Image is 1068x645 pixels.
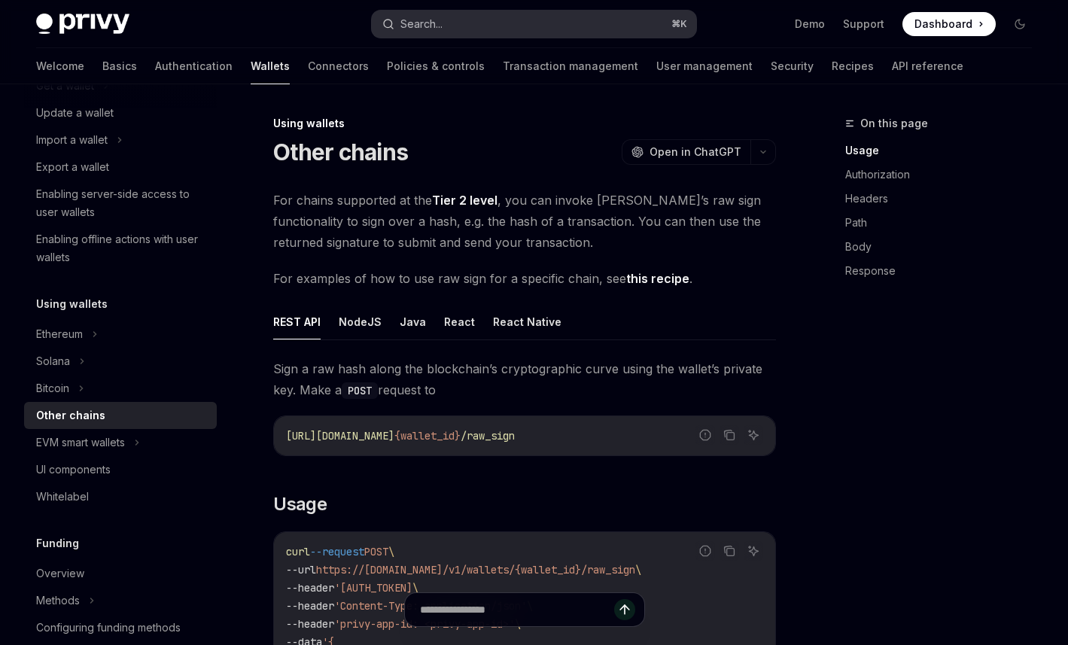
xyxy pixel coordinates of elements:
[273,304,321,339] button: REST API
[24,560,217,587] a: Overview
[614,599,635,620] button: Send message
[36,434,125,452] div: EVM smart wallets
[656,48,753,84] a: User management
[36,564,84,583] div: Overview
[372,11,695,38] button: Search...⌘K
[36,185,208,221] div: Enabling server-side access to user wallets
[36,619,181,637] div: Configuring funding methods
[36,48,84,84] a: Welcome
[316,563,635,577] span: https://[DOMAIN_NAME]/v1/wallets/{wallet_id}/raw_sign
[400,15,443,33] div: Search...
[795,17,825,32] a: Demo
[720,425,739,445] button: Copy the contents from the code block
[36,352,70,370] div: Solana
[622,139,750,165] button: Open in ChatGPT
[387,48,485,84] a: Policies & controls
[635,563,641,577] span: \
[36,158,109,176] div: Export a wallet
[843,17,884,32] a: Support
[251,48,290,84] a: Wallets
[286,581,334,595] span: --header
[400,304,426,339] button: Java
[24,226,217,271] a: Enabling offline actions with user wallets
[845,187,1044,211] a: Headers
[845,138,1044,163] a: Usage
[845,259,1044,283] a: Response
[860,114,928,132] span: On this page
[1008,12,1032,36] button: Toggle dark mode
[36,379,69,397] div: Bitcoin
[36,230,208,266] div: Enabling offline actions with user wallets
[771,48,814,84] a: Security
[24,402,217,429] a: Other chains
[102,48,137,84] a: Basics
[671,18,687,30] span: ⌘ K
[273,190,776,253] span: For chains supported at the , you can invoke [PERSON_NAME]’s raw sign functionality to sign over ...
[36,131,108,149] div: Import a wallet
[845,235,1044,259] a: Body
[24,154,217,181] a: Export a wallet
[36,461,111,479] div: UI components
[650,145,741,160] span: Open in ChatGPT
[155,48,233,84] a: Authentication
[286,545,310,558] span: curl
[310,545,364,558] span: --request
[744,541,763,561] button: Ask AI
[273,116,776,131] div: Using wallets
[286,563,316,577] span: --url
[626,271,689,287] a: this recipe
[36,592,80,610] div: Methods
[695,541,715,561] button: Report incorrect code
[36,488,89,506] div: Whitelabel
[503,48,638,84] a: Transaction management
[388,545,394,558] span: \
[334,581,412,595] span: '[AUTH_TOKEN]
[273,492,327,516] span: Usage
[36,325,83,343] div: Ethereum
[36,406,105,424] div: Other chains
[36,534,79,552] h5: Funding
[493,304,561,339] button: React Native
[286,429,394,443] span: [URL][DOMAIN_NAME]
[364,545,388,558] span: POST
[24,614,217,641] a: Configuring funding methods
[24,483,217,510] a: Whitelabel
[892,48,963,84] a: API reference
[744,425,763,445] button: Ask AI
[412,581,418,595] span: \
[832,48,874,84] a: Recipes
[342,382,378,399] code: POST
[695,425,715,445] button: Report incorrect code
[461,429,515,443] span: /raw_sign
[845,163,1044,187] a: Authorization
[432,193,497,208] a: Tier 2 level
[273,268,776,289] span: For examples of how to use raw sign for a specific chain, see .
[845,211,1044,235] a: Path
[24,181,217,226] a: Enabling server-side access to user wallets
[36,295,108,313] h5: Using wallets
[36,104,114,122] div: Update a wallet
[902,12,996,36] a: Dashboard
[394,429,461,443] span: {wallet_id}
[273,358,776,400] span: Sign a raw hash along the blockchain’s cryptographic curve using the wallet’s private key. Make a...
[308,48,369,84] a: Connectors
[720,541,739,561] button: Copy the contents from the code block
[24,456,217,483] a: UI components
[444,304,475,339] button: React
[36,14,129,35] img: dark logo
[24,99,217,126] a: Update a wallet
[273,138,408,166] h1: Other chains
[914,17,972,32] span: Dashboard
[339,304,382,339] button: NodeJS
